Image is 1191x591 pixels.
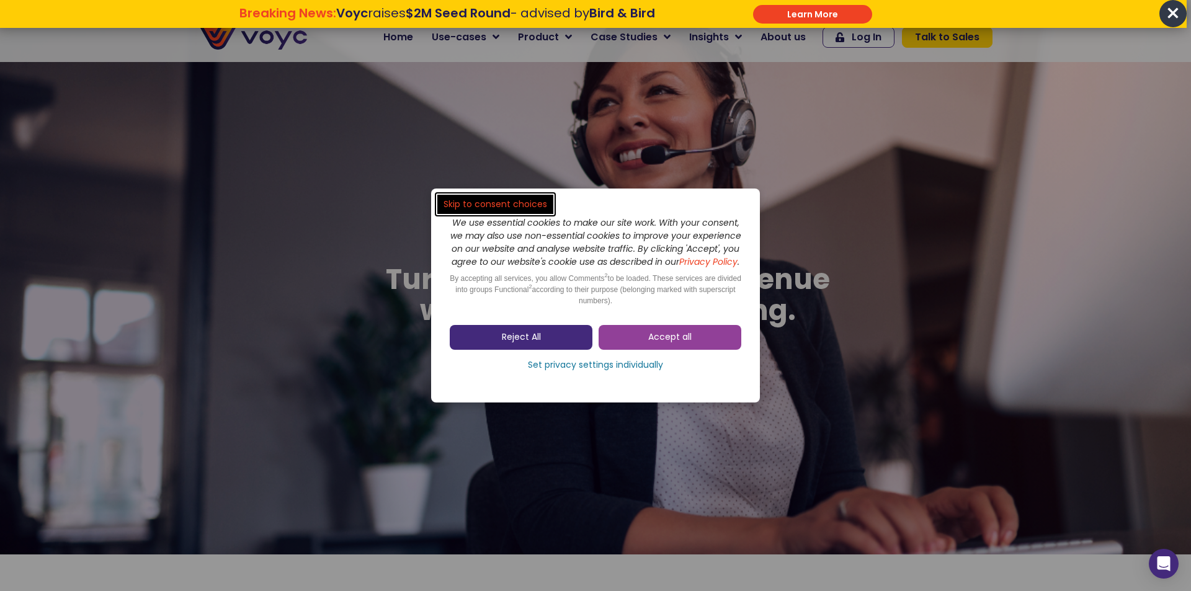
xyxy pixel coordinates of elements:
[605,272,608,278] sup: 2
[648,331,692,344] span: Accept all
[450,274,741,305] span: By accepting all services, you allow Comments to be loaded. These services are divided into group...
[450,216,741,268] i: We use essential cookies to make our site work. With your consent, we may also use non-essential ...
[450,325,592,350] a: Reject All
[599,325,741,350] a: Accept all
[528,359,663,371] span: Set privacy settings individually
[437,195,553,214] a: Skip to consent choices
[450,356,741,375] a: Set privacy settings individually
[679,256,738,268] a: Privacy Policy
[529,283,532,290] sup: 2
[502,331,541,344] span: Reject All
